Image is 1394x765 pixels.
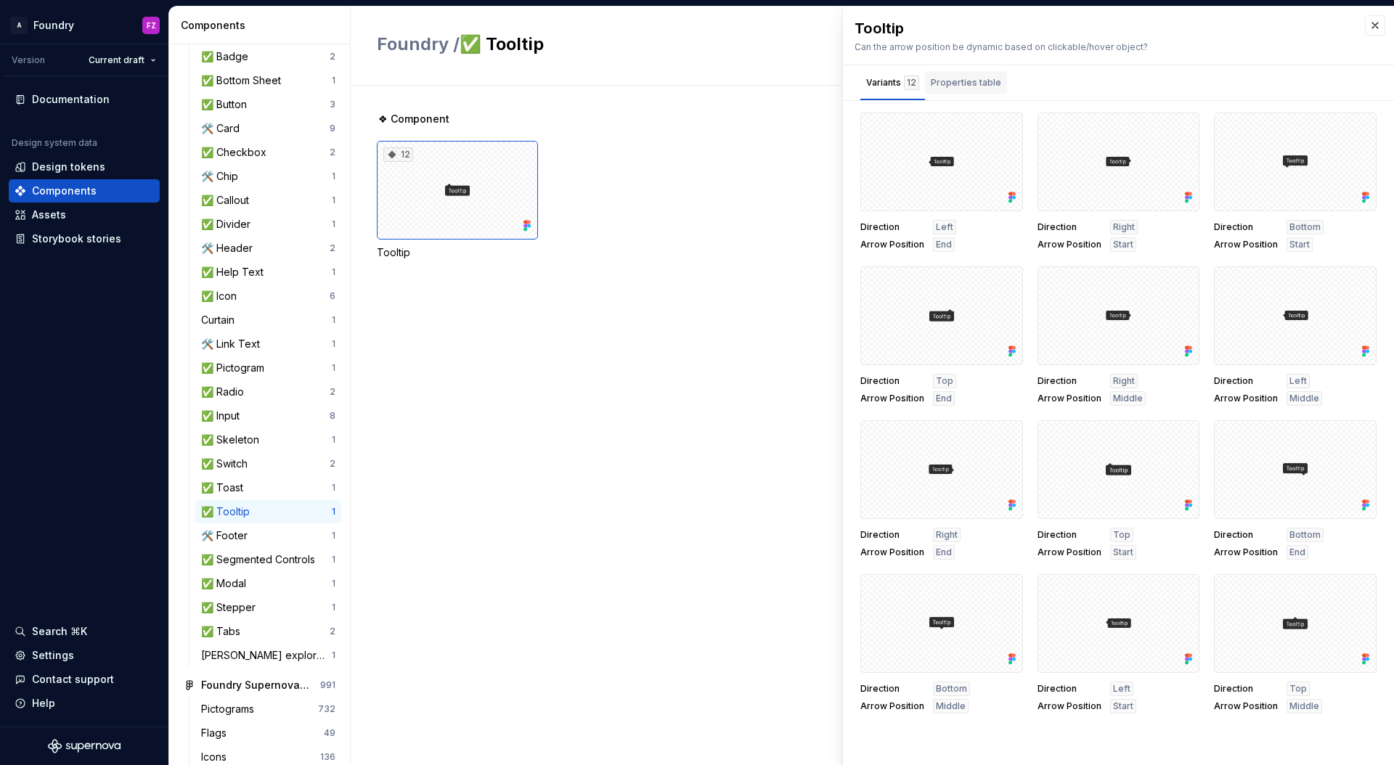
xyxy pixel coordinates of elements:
div: Storybook stories [32,232,121,246]
a: Pictograms732 [195,697,341,721]
div: 6 [330,290,335,302]
div: 1 [332,218,335,230]
span: Arrow Position [1214,393,1278,404]
a: Assets [9,203,160,226]
span: Direction [860,529,924,541]
div: ✅ Modal [201,576,252,591]
span: Bottom [1289,529,1321,541]
span: End [936,239,952,250]
a: Storybook stories [9,227,160,250]
div: 1 [332,171,335,182]
span: Left [1113,683,1130,695]
a: ✅ Input8 [195,404,341,427]
div: ✅ Pictogram [201,361,270,375]
div: 12 [383,147,413,162]
span: Direction [1214,683,1278,695]
span: Arrow Position [1038,547,1101,558]
div: 3 [330,99,335,110]
span: Arrow Position [1038,700,1101,712]
span: Bottom [936,683,967,695]
div: 1 [332,75,335,86]
a: ✅ Tooltip1 [195,500,341,523]
div: ✅ Bottom Sheet [201,73,287,88]
div: Design system data [12,137,97,149]
a: ✅ Bottom Sheet1 [195,69,341,92]
a: ✅ Stepper1 [195,596,341,619]
span: End [936,393,952,404]
div: 1 [332,578,335,589]
div: Tooltip [377,245,538,260]
span: Arrow Position [1214,239,1278,250]
span: Start [1289,239,1310,250]
a: 🛠️ Card9 [195,117,341,140]
div: 2 [330,386,335,398]
div: ✅ Checkbox [201,145,272,160]
span: Right [1113,221,1135,233]
span: End [936,547,952,558]
a: ✅ Pictogram1 [195,356,341,380]
a: ✅ Badge2 [195,45,341,68]
span: Left [1289,375,1307,387]
span: Direction [1214,529,1278,541]
div: ✅ Radio [201,385,250,399]
div: ✅ Toast [201,480,249,495]
span: Right [1113,375,1135,387]
div: 1 [332,554,335,565]
div: 136 [320,751,335,763]
span: Arrow Position [860,239,924,250]
div: 2 [330,242,335,254]
div: ✅ Tooltip [201,504,256,519]
button: AFoundryFZ [3,9,166,41]
span: Start [1113,239,1133,250]
div: 732 [318,703,335,715]
span: Top [936,375,953,387]
span: Direction [1214,221,1278,233]
h2: ✅ Tooltip [377,33,1162,56]
div: 12 [904,75,919,90]
a: ✅ Radio2 [195,380,341,404]
a: [PERSON_NAME] exploration1 [195,644,341,667]
a: Supernova Logo [48,739,121,753]
span: ❖ Component [378,112,449,126]
div: Icons [201,750,232,764]
div: 1 [332,314,335,326]
div: ✅ Icon [201,289,242,303]
div: 2 [330,147,335,158]
div: Tooltip [855,18,1350,38]
span: Current draft [89,54,144,66]
a: Settings [9,644,160,667]
div: ✅ Divider [201,217,256,232]
a: 🛠️ Header2 [195,237,341,260]
div: ✅ Stepper [201,600,261,615]
span: Top [1289,683,1307,695]
span: Direction [1038,529,1101,541]
a: Documentation [9,88,160,111]
span: Start [1113,700,1133,712]
span: Direction [1038,221,1101,233]
div: Pictograms [201,702,260,716]
div: 1 [332,530,335,541]
a: ✅ Divider1 [195,213,341,236]
a: ✅ Tabs2 [195,620,341,643]
div: Settings [32,648,74,663]
span: Arrow Position [1214,547,1278,558]
span: Middle [1289,700,1319,712]
div: 8 [330,410,335,422]
a: ✅ Checkbox2 [195,141,341,164]
div: Foundry [33,18,74,33]
div: 1 [332,338,335,350]
div: 1 [332,434,335,446]
a: Flags49 [195,721,341,745]
span: Middle [1113,393,1143,404]
span: Left [936,221,953,233]
div: Components [32,184,97,198]
div: 1 [332,266,335,278]
span: End [1289,547,1305,558]
div: 🛠️ Card [201,121,245,136]
span: Start [1113,547,1133,558]
a: ✅ Segmented Controls1 [195,548,341,571]
button: Search ⌘K [9,620,160,643]
div: Assets [32,208,66,222]
div: ✅ Badge [201,49,254,64]
a: ✅ Modal1 [195,572,341,595]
